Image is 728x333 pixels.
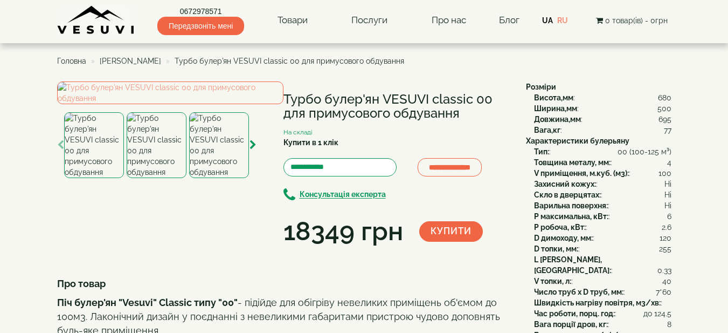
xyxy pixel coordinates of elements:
[534,179,671,189] div: :
[660,233,671,243] span: 120
[534,158,611,167] b: Товщина металу, мм:
[283,92,510,121] h1: Турбо булер'ян VESUVI classic 00 для примусового обдування
[534,168,671,179] div: :
[534,93,573,102] b: Висота,мм
[534,103,671,114] div: :
[667,211,671,222] span: 6
[534,212,608,221] b: P максимальна, кВт:
[661,308,671,319] span: 4.5
[593,15,671,26] button: 0 товар(ів) - 0грн
[643,308,661,319] span: до 12
[341,8,398,33] a: Послуги
[664,125,671,135] span: 77
[534,189,671,200] div: :
[534,169,629,178] b: V приміщення, м.куб. (м3):
[667,319,671,330] span: 8
[662,276,671,287] span: 40
[534,243,671,254] div: :
[657,103,671,114] span: 500
[127,112,186,178] img: Турбо булер'ян VESUVI classic 00 для примусового обдування
[534,92,671,103] div: :
[175,57,404,65] span: Турбо булер'ян VESUVI classic 00 для примусового обдування
[618,146,671,157] span: 00 (100-125 м³)
[534,180,596,188] b: Захисний кожух:
[157,17,244,35] span: Передзвоніть мені
[534,104,577,113] b: Ширина,мм
[526,83,556,91] b: Розміри
[542,16,553,25] a: UA
[658,114,671,125] span: 695
[534,320,608,329] b: Вага порції дров, кг:
[300,191,386,199] b: Консультація експерта
[57,278,106,289] b: Про товар
[557,16,568,25] a: RU
[534,308,671,319] div: :
[534,223,586,232] b: P робоча, кВт:
[658,92,671,103] span: 680
[664,179,671,189] span: Ні
[267,8,318,33] a: Товари
[526,137,629,145] b: Характеристики булерьяну
[534,147,549,156] b: Тип:
[534,126,560,134] b: Вага,кг
[534,191,601,199] b: Скло в дверцятах:
[534,309,615,318] b: Час роботи, порц. год:
[534,254,671,276] div: :
[534,319,671,330] div: :
[57,81,283,104] img: Турбо булер'ян VESUVI classic 00 для примусового обдування
[57,57,86,65] a: Головна
[534,201,608,210] b: Варильна поверхня:
[283,137,338,148] label: Купити в 1 клік
[667,157,671,168] span: 4
[534,277,571,286] b: V топки, л:
[100,57,161,65] a: [PERSON_NAME]
[534,233,671,243] div: :
[659,243,671,254] span: 255
[534,222,671,233] div: :
[534,244,578,253] b: D топки, мм:
[534,157,671,168] div: :
[605,16,668,25] span: 0 товар(ів) - 0грн
[534,297,671,308] div: :
[157,6,244,17] a: 0672978571
[534,115,581,124] b: Довжина,мм
[534,298,661,307] b: Швидкість нагріву повітря, м3/хв:
[664,200,671,211] span: Ні
[57,297,238,308] b: Піч булер'ян "Vesuvi" Classic типу "00"
[283,128,313,136] small: На складі
[534,125,671,135] div: :
[534,255,611,275] b: L [PERSON_NAME], [GEOGRAPHIC_DATA]:
[64,112,124,178] img: Турбо булер'ян VESUVI classic 00 для примусового обдування
[189,112,249,178] img: Турбо булер'ян VESUVI classic 00 для примусового обдування
[421,8,477,33] a: Про нас
[534,200,671,211] div: :
[534,211,671,222] div: :
[499,15,519,25] a: Блог
[534,287,671,297] div: :
[57,5,135,35] img: content
[664,189,671,200] span: Ні
[419,221,483,242] button: Купити
[534,146,671,157] div: :
[662,222,671,233] span: 2.6
[283,213,403,250] div: 18349 грн
[657,265,671,276] span: 0.33
[534,276,671,287] div: :
[534,234,593,242] b: D димоходу, мм:
[534,114,671,125] div: :
[534,288,623,296] b: Число труб x D труб, мм:
[658,168,671,179] span: 100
